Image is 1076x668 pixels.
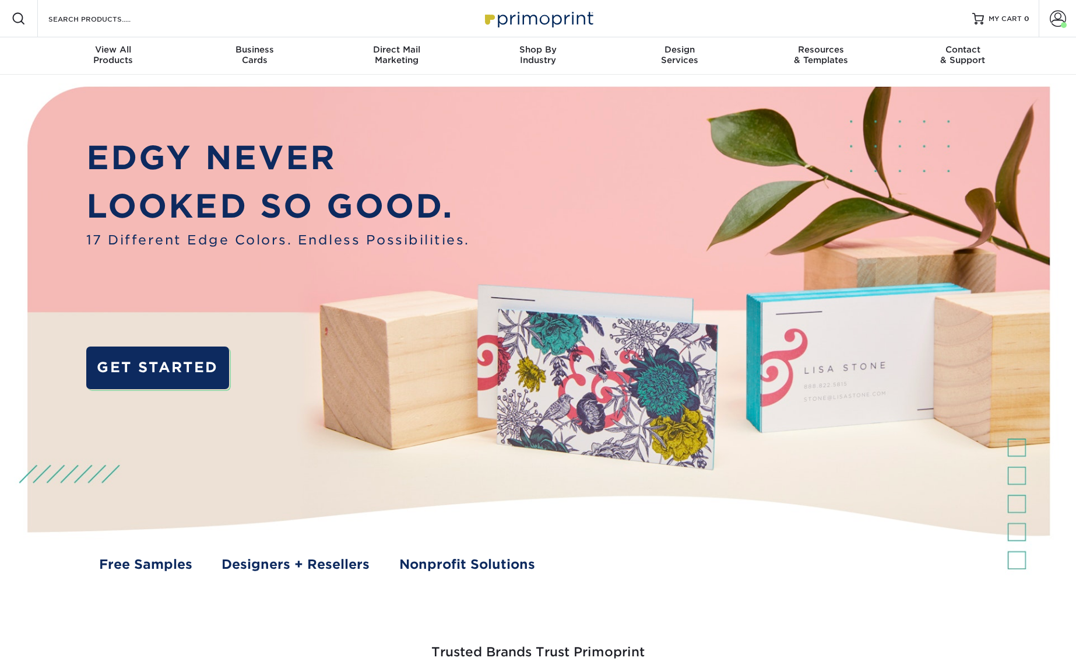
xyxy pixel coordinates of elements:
[989,14,1022,24] span: MY CART
[326,37,467,75] a: Direct MailMarketing
[467,44,609,55] span: Shop By
[609,44,750,55] span: Design
[892,44,1033,65] div: & Support
[750,44,892,65] div: & Templates
[221,555,370,574] a: Designers + Resellers
[467,44,609,65] div: Industry
[609,44,750,65] div: Services
[326,44,467,55] span: Direct Mail
[184,44,326,55] span: Business
[467,37,609,75] a: Shop ByIndustry
[86,230,470,250] span: 17 Different Edge Colors. Endless Possibilities.
[750,37,892,75] a: Resources& Templates
[47,12,161,26] input: SEARCH PRODUCTS.....
[86,182,470,230] p: LOOKED SO GOOD.
[184,37,326,75] a: BusinessCards
[86,347,229,389] a: GET STARTED
[326,44,467,65] div: Marketing
[43,44,184,65] div: Products
[86,134,470,182] p: EDGY NEVER
[750,44,892,55] span: Resources
[99,555,192,574] a: Free Samples
[609,37,750,75] a: DesignServices
[892,37,1033,75] a: Contact& Support
[184,44,326,65] div: Cards
[480,6,596,31] img: Primoprint
[399,555,535,574] a: Nonprofit Solutions
[43,44,184,55] span: View All
[1024,15,1029,23] span: 0
[43,37,184,75] a: View AllProducts
[892,44,1033,55] span: Contact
